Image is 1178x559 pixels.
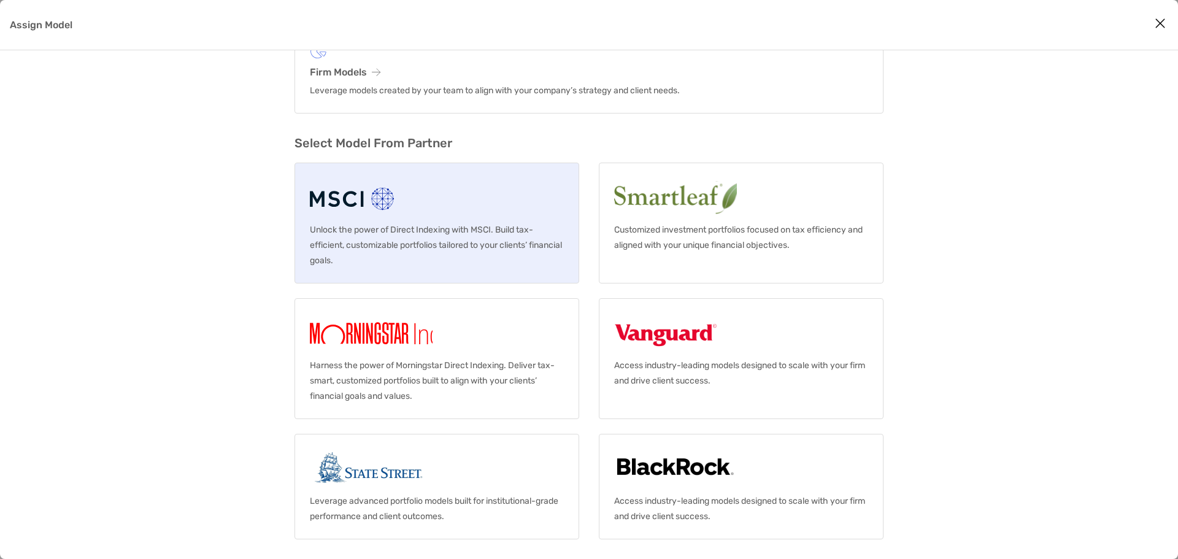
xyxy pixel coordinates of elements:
a: BlackrockAccess industry-leading models designed to scale with your firm and drive client success. [599,434,883,539]
p: Leverage models created by your team to align with your company’s strategy and client needs. [310,83,868,98]
p: Access industry-leading models designed to scale with your firm and drive client success. [614,358,868,388]
a: SmartleafCustomized investment portfolios focused on tax efficiency and aligned with your unique ... [599,163,883,283]
p: Harness the power of Morningstar Direct Indexing. Deliver tax-smart, customized portfolios built ... [310,358,564,404]
h3: Select Model From Partner [294,136,883,150]
p: Leverage advanced portfolio models built for institutional-grade performance and client outcomes. [310,493,564,524]
img: Morningstar [310,314,482,353]
button: Close modal [1151,15,1169,33]
img: Blackrock [614,449,736,488]
a: Firm ModelsLeverage models created by your team to align with your company’s strategy and client ... [294,28,883,114]
img: Smartleaf [614,178,840,217]
a: State streetLeverage advanced portfolio models built for institutional-grade performance and clie... [294,434,579,539]
img: State street [310,449,428,488]
a: MSCIUnlock the power of Direct Indexing with MSCI. Build tax-efficient, customizable portfolios t... [294,163,579,283]
a: MorningstarHarness the power of Morningstar Direct Indexing. Deliver tax-smart, customized portfo... [294,298,579,419]
p: Customized investment portfolios focused on tax efficiency and aligned with your unique financial... [614,222,868,253]
h3: Firm Models [310,66,868,78]
p: Access industry-leading models designed to scale with your firm and drive client success. [614,493,868,524]
img: MSCI [310,178,396,217]
p: Unlock the power of Direct Indexing with MSCI. Build tax-efficient, customizable portfolios tailo... [310,222,564,268]
a: VanguardAccess industry-leading models designed to scale with your firm and drive client success. [599,298,883,419]
p: Assign Model [10,17,72,33]
img: Vanguard [614,314,717,353]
